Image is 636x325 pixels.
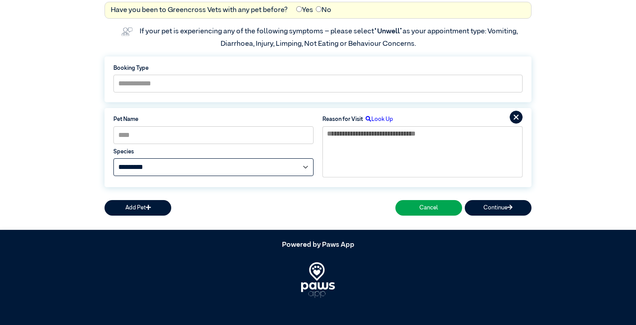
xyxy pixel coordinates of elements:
[113,148,314,156] label: Species
[296,6,302,12] input: Yes
[140,28,519,48] label: If your pet is experiencing any of the following symptoms – please select as your appointment typ...
[316,5,331,16] label: No
[395,200,462,216] button: Cancel
[363,115,393,124] label: Look Up
[296,5,313,16] label: Yes
[301,262,335,298] img: PawsApp
[118,24,135,39] img: vet
[316,6,322,12] input: No
[113,64,523,72] label: Booking Type
[111,5,288,16] label: Have you been to Greencross Vets with any pet before?
[322,115,363,124] label: Reason for Visit
[105,200,171,216] button: Add Pet
[465,200,531,216] button: Continue
[105,241,531,249] h5: Powered by Paws App
[113,115,314,124] label: Pet Name
[374,28,403,35] span: “Unwell”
